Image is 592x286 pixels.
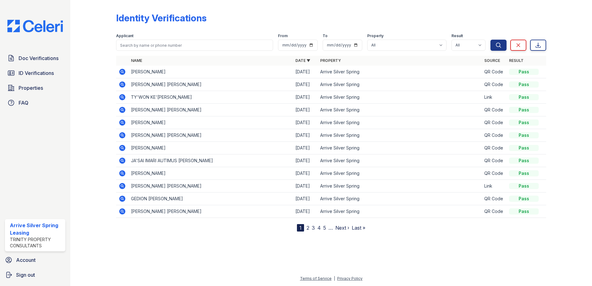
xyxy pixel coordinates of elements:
label: Applicant [116,33,133,38]
a: ID Verifications [5,67,65,79]
span: Account [16,256,36,264]
td: QR Code [482,104,507,116]
a: 4 [317,225,321,231]
div: Pass [509,158,539,164]
td: [PERSON_NAME] [PERSON_NAME] [128,129,293,142]
td: GEDION [PERSON_NAME] [128,193,293,205]
div: 1 [297,224,304,232]
span: FAQ [19,99,28,106]
a: Privacy Policy [337,276,363,281]
label: From [278,33,288,38]
span: Properties [19,84,43,92]
td: [PERSON_NAME] [128,116,293,129]
td: Arrive Silver Spring [318,205,482,218]
td: [DATE] [293,78,318,91]
div: | [334,276,335,281]
a: Name [131,58,142,63]
img: CE_Logo_Blue-a8612792a0a2168367f1c8372b55b34899dd931a85d93a1a3d3e32e68fde9ad4.png [2,20,68,32]
div: Pass [509,170,539,176]
div: Pass [509,145,539,151]
span: Sign out [16,271,35,279]
span: … [329,224,333,232]
td: [PERSON_NAME] [128,167,293,180]
td: [DATE] [293,167,318,180]
td: [PERSON_NAME] [PERSON_NAME] [128,78,293,91]
a: Account [2,254,68,266]
td: Link [482,91,507,104]
td: [PERSON_NAME] [PERSON_NAME] [128,104,293,116]
a: Properties [5,82,65,94]
a: 2 [307,225,309,231]
td: [PERSON_NAME] [PERSON_NAME] [128,205,293,218]
div: Trinity Property Consultants [10,236,63,249]
td: [PERSON_NAME] [128,142,293,154]
td: QR Code [482,116,507,129]
td: QR Code [482,167,507,180]
td: Arrive Silver Spring [318,129,482,142]
span: Doc Verifications [19,54,59,62]
a: Sign out [2,269,68,281]
td: QR Code [482,129,507,142]
a: Date ▼ [295,58,310,63]
a: 5 [323,225,326,231]
td: QR Code [482,78,507,91]
td: [DATE] [293,104,318,116]
a: Doc Verifications [5,52,65,64]
div: Pass [509,183,539,189]
td: [PERSON_NAME] [PERSON_NAME] [128,180,293,193]
td: QR Code [482,154,507,167]
td: Arrive Silver Spring [318,193,482,205]
a: Property [320,58,341,63]
td: [DATE] [293,142,318,154]
td: [DATE] [293,154,318,167]
a: FAQ [5,97,65,109]
label: Result [451,33,463,38]
a: Next › [335,225,349,231]
td: [DATE] [293,205,318,218]
td: JA'SAI IMARI AUTIMUS [PERSON_NAME] [128,154,293,167]
div: Pass [509,196,539,202]
div: Pass [509,132,539,138]
td: [DATE] [293,91,318,104]
td: Arrive Silver Spring [318,91,482,104]
div: Pass [509,119,539,126]
td: Arrive Silver Spring [318,104,482,116]
td: [DATE] [293,193,318,205]
a: Terms of Service [300,276,332,281]
td: Arrive Silver Spring [318,154,482,167]
td: QR Code [482,142,507,154]
div: Pass [509,208,539,214]
label: To [323,33,328,38]
div: Pass [509,94,539,100]
div: Pass [509,69,539,75]
td: Arrive Silver Spring [318,66,482,78]
td: QR Code [482,205,507,218]
td: [DATE] [293,116,318,129]
a: Result [509,58,524,63]
div: Identity Verifications [116,12,207,24]
td: [DATE] [293,180,318,193]
span: ID Verifications [19,69,54,77]
td: [DATE] [293,66,318,78]
a: Last » [352,225,365,231]
td: Arrive Silver Spring [318,116,482,129]
td: QR Code [482,66,507,78]
td: [DATE] [293,129,318,142]
td: QR Code [482,193,507,205]
input: Search by name or phone number [116,40,273,51]
label: Property [367,33,384,38]
td: TY'WON KE'[PERSON_NAME] [128,91,293,104]
a: Source [484,58,500,63]
td: Arrive Silver Spring [318,142,482,154]
a: 3 [312,225,315,231]
td: [PERSON_NAME] [128,66,293,78]
td: Arrive Silver Spring [318,167,482,180]
div: Pass [509,107,539,113]
td: Arrive Silver Spring [318,180,482,193]
div: Pass [509,81,539,88]
div: Arrive Silver Spring Leasing [10,222,63,236]
td: Arrive Silver Spring [318,78,482,91]
td: Link [482,180,507,193]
